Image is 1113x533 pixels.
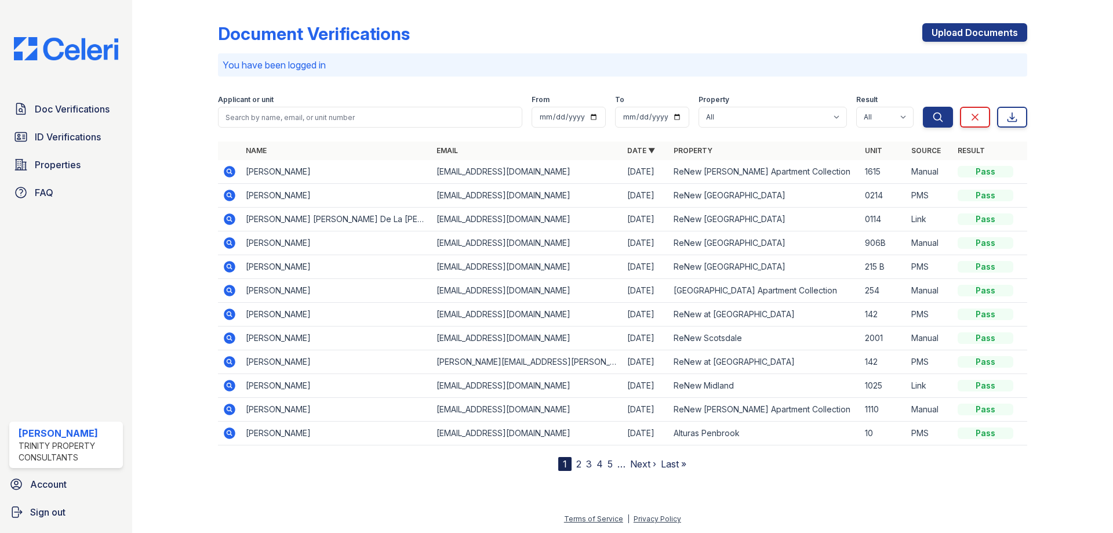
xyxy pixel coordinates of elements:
[241,374,432,398] td: [PERSON_NAME]
[35,102,110,116] span: Doc Verifications
[218,107,522,128] input: Search by name, email, or unit number
[241,279,432,303] td: [PERSON_NAME]
[623,398,669,422] td: [DATE]
[432,398,623,422] td: [EMAIL_ADDRESS][DOMAIN_NAME]
[958,380,1013,391] div: Pass
[958,285,1013,296] div: Pass
[9,125,123,148] a: ID Verifications
[241,160,432,184] td: [PERSON_NAME]
[432,422,623,445] td: [EMAIL_ADDRESS][DOMAIN_NAME]
[669,231,860,255] td: ReNew [GEOGRAPHIC_DATA]
[958,213,1013,225] div: Pass
[860,255,907,279] td: 215 B
[432,160,623,184] td: [EMAIL_ADDRESS][DOMAIN_NAME]
[907,422,953,445] td: PMS
[699,95,729,104] label: Property
[669,374,860,398] td: ReNew Midland
[958,404,1013,415] div: Pass
[586,458,592,470] a: 3
[35,130,101,144] span: ID Verifications
[432,231,623,255] td: [EMAIL_ADDRESS][DOMAIN_NAME]
[856,95,878,104] label: Result
[218,95,274,104] label: Applicant or unit
[241,350,432,374] td: [PERSON_NAME]
[623,303,669,327] td: [DATE]
[9,181,123,204] a: FAQ
[9,97,123,121] a: Doc Verifications
[669,303,860,327] td: ReNew at [GEOGRAPHIC_DATA]
[907,208,953,231] td: Link
[958,309,1013,320] div: Pass
[669,255,860,279] td: ReNew [GEOGRAPHIC_DATA]
[958,190,1013,201] div: Pass
[860,327,907,350] td: 2001
[860,184,907,208] td: 0214
[218,23,410,44] div: Document Verifications
[669,208,860,231] td: ReNew [GEOGRAPHIC_DATA]
[241,303,432,327] td: [PERSON_NAME]
[532,95,550,104] label: From
[623,160,669,184] td: [DATE]
[576,458,581,470] a: 2
[623,374,669,398] td: [DATE]
[860,350,907,374] td: 142
[860,422,907,445] td: 10
[669,350,860,374] td: ReNew at [GEOGRAPHIC_DATA]
[860,398,907,422] td: 1110
[35,186,53,200] span: FAQ
[627,146,655,155] a: Date ▼
[30,477,67,491] span: Account
[623,327,669,350] td: [DATE]
[958,166,1013,177] div: Pass
[860,303,907,327] td: 142
[907,160,953,184] td: Manual
[241,327,432,350] td: [PERSON_NAME]
[437,146,458,155] a: Email
[19,440,118,463] div: Trinity Property Consultants
[432,184,623,208] td: [EMAIL_ADDRESS][DOMAIN_NAME]
[958,332,1013,344] div: Pass
[223,58,1023,72] p: You have been logged in
[19,426,118,440] div: [PERSON_NAME]
[669,398,860,422] td: ReNew [PERSON_NAME] Apartment Collection
[623,279,669,303] td: [DATE]
[922,23,1027,42] a: Upload Documents
[241,208,432,231] td: [PERSON_NAME] [PERSON_NAME] De La [PERSON_NAME]
[9,153,123,176] a: Properties
[617,457,625,471] span: …
[564,514,623,523] a: Terms of Service
[5,501,128,524] a: Sign out
[634,514,681,523] a: Privacy Policy
[669,184,860,208] td: ReNew [GEOGRAPHIC_DATA]
[661,458,686,470] a: Last »
[907,398,953,422] td: Manual
[596,458,603,470] a: 4
[35,158,81,172] span: Properties
[30,505,66,519] span: Sign out
[241,184,432,208] td: [PERSON_NAME]
[958,427,1013,439] div: Pass
[432,327,623,350] td: [EMAIL_ADDRESS][DOMAIN_NAME]
[958,261,1013,273] div: Pass
[623,255,669,279] td: [DATE]
[860,208,907,231] td: 0114
[860,374,907,398] td: 1025
[911,146,941,155] a: Source
[432,374,623,398] td: [EMAIL_ADDRESS][DOMAIN_NAME]
[669,160,860,184] td: ReNew [PERSON_NAME] Apartment Collection
[623,350,669,374] td: [DATE]
[958,237,1013,249] div: Pass
[432,279,623,303] td: [EMAIL_ADDRESS][DOMAIN_NAME]
[241,231,432,255] td: [PERSON_NAME]
[5,37,128,60] img: CE_Logo_Blue-a8612792a0a2168367f1c8372b55b34899dd931a85d93a1a3d3e32e68fde9ad4.png
[907,350,953,374] td: PMS
[608,458,613,470] a: 5
[627,514,630,523] div: |
[630,458,656,470] a: Next ›
[623,184,669,208] td: [DATE]
[241,422,432,445] td: [PERSON_NAME]
[432,255,623,279] td: [EMAIL_ADDRESS][DOMAIN_NAME]
[241,255,432,279] td: [PERSON_NAME]
[623,231,669,255] td: [DATE]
